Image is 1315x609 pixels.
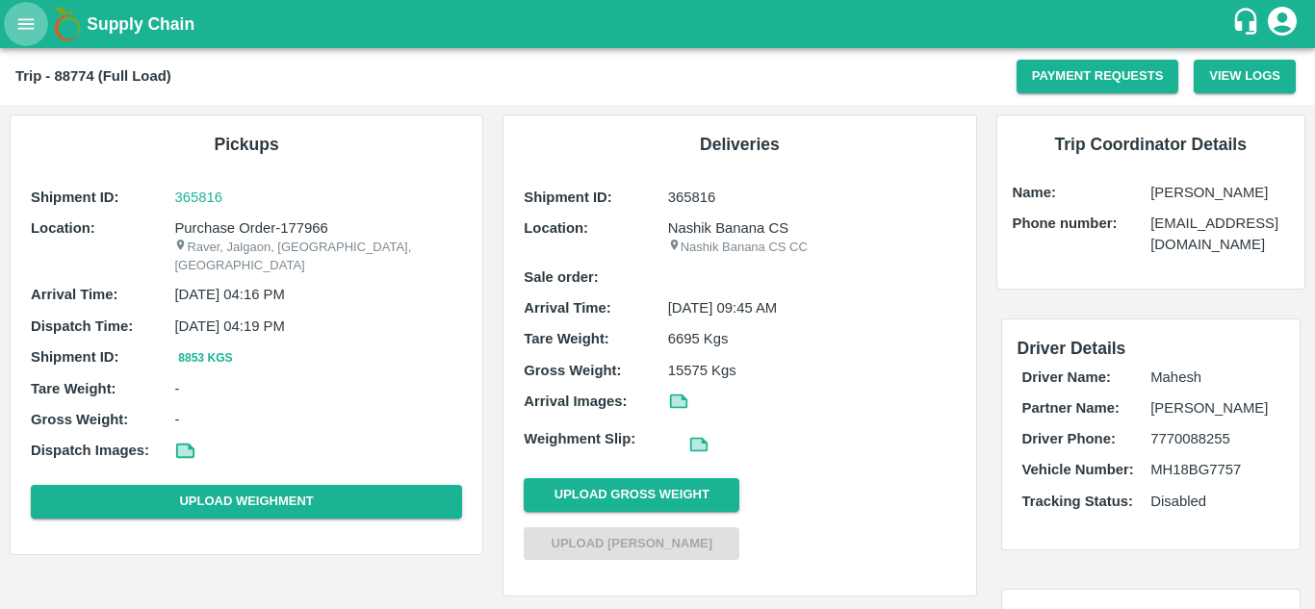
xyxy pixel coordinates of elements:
b: Location: [524,220,588,236]
a: 365816 [174,187,462,208]
p: [DATE] 04:16 PM [174,284,462,305]
b: Driver Phone: [1022,431,1116,446]
b: Tracking Status: [1022,494,1133,509]
p: [EMAIL_ADDRESS][DOMAIN_NAME] [1150,213,1289,256]
p: 7770088255 [1150,428,1279,449]
b: Gross Weight: [31,412,128,427]
h6: Pickups [26,131,467,158]
b: Dispatch Images: [31,443,149,458]
h6: Deliveries [519,131,960,158]
button: 8853 Kgs [174,348,236,368]
p: Purchase Order-177966 [174,217,462,239]
p: [DATE] 09:45 AM [668,297,956,318]
b: Shipment ID: [524,190,612,205]
div: account of current user [1265,4,1300,44]
p: [DATE] 04:19 PM [174,316,462,337]
p: [PERSON_NAME] [1150,397,1279,419]
b: Partner Name: [1022,400,1120,416]
p: Raver, Jalgaon, [GEOGRAPHIC_DATA], [GEOGRAPHIC_DATA] [174,239,462,274]
b: Arrival Images: [524,393,627,409]
h6: Trip Coordinator Details [1013,131,1290,158]
p: 6695 Kgs [668,328,956,349]
button: open drawer [4,2,48,46]
b: Name: [1013,185,1056,200]
b: Vehicle Number: [1022,462,1134,477]
p: 15575 Kgs [668,360,956,381]
button: Upload Gross Weight [524,478,739,512]
b: Sale order: [524,269,599,285]
p: Nashik Banana CS CC [668,239,956,257]
b: Gross Weight: [524,363,621,378]
a: Supply Chain [87,11,1231,38]
div: customer-support [1231,7,1265,41]
b: Driver Name: [1022,369,1111,385]
b: Phone number: [1013,216,1118,231]
img: logo [48,5,87,43]
button: Upload Weighment [31,485,462,519]
p: 365816 [668,187,956,208]
b: Supply Chain [87,14,194,34]
b: Shipment ID: [31,349,119,365]
b: Trip - 88774 (Full Load) [15,68,171,84]
button: View Logs [1194,60,1296,93]
b: Arrival Time: [524,300,610,316]
p: Mahesh [1150,367,1279,388]
b: Tare Weight: [31,381,116,396]
b: Tare Weight: [524,331,609,346]
b: Location: [31,220,95,236]
p: MH18BG7757 [1150,459,1279,480]
b: Arrival Time: [31,287,117,302]
b: Shipment ID: [31,190,119,205]
button: Payment Requests [1017,60,1179,93]
p: Nashik Banana CS [668,217,956,239]
p: - [174,409,462,430]
p: - [174,378,462,399]
p: Disabled [1150,491,1279,512]
b: Weighment Slip: [524,431,635,446]
p: [PERSON_NAME] [1150,182,1289,203]
span: Driver Details [1018,339,1126,358]
b: Dispatch Time: [31,318,133,334]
